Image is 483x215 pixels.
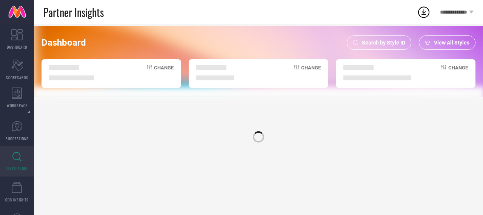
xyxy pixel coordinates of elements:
[301,65,321,80] span: Change
[434,40,469,46] span: View All Styles
[6,165,28,171] span: INSPIRATION
[7,103,28,108] span: WORKSPACE
[362,40,405,46] span: Search by Style ID
[5,197,29,203] span: CDC INSIGHTS
[6,136,29,141] span: SUGGESTIONS
[417,5,431,19] div: Open download list
[448,65,468,80] span: Change
[43,5,104,20] span: Partner Insights
[42,37,86,48] span: Dashboard
[154,65,174,80] span: Change
[7,44,27,50] span: DASHBOARD
[6,75,28,80] span: SCORECARDS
